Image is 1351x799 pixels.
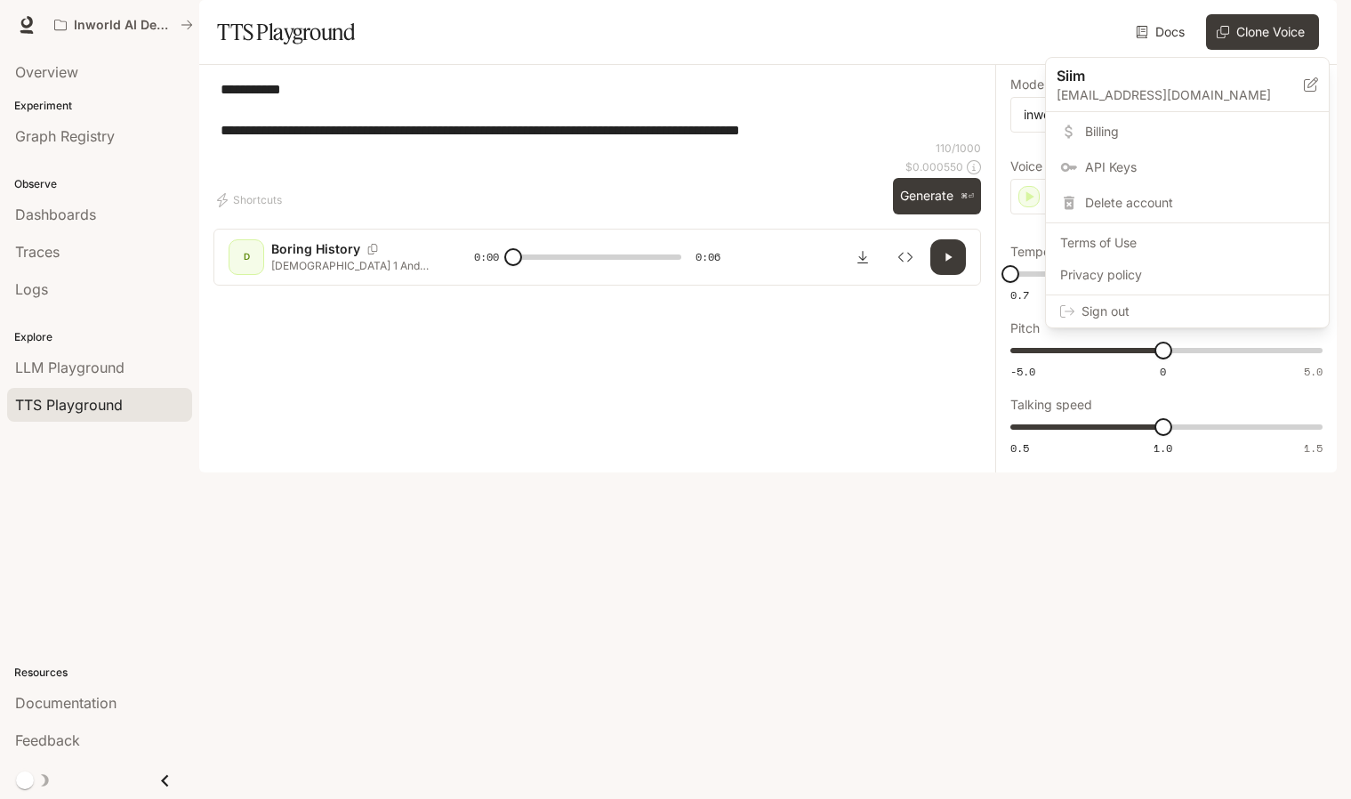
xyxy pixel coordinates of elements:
p: Siim [1057,65,1275,86]
span: Sign out [1082,303,1315,320]
div: Sign out [1046,295,1329,327]
a: API Keys [1049,151,1325,183]
p: [EMAIL_ADDRESS][DOMAIN_NAME] [1057,86,1304,104]
span: Terms of Use [1060,234,1315,252]
span: Billing [1085,123,1315,141]
span: API Keys [1085,158,1315,176]
div: Delete account [1049,187,1325,219]
a: Privacy policy [1049,259,1325,291]
a: Billing [1049,116,1325,148]
div: Siim[EMAIL_ADDRESS][DOMAIN_NAME] [1046,58,1329,112]
a: Terms of Use [1049,227,1325,259]
span: Privacy policy [1060,266,1315,284]
span: Delete account [1085,194,1315,212]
